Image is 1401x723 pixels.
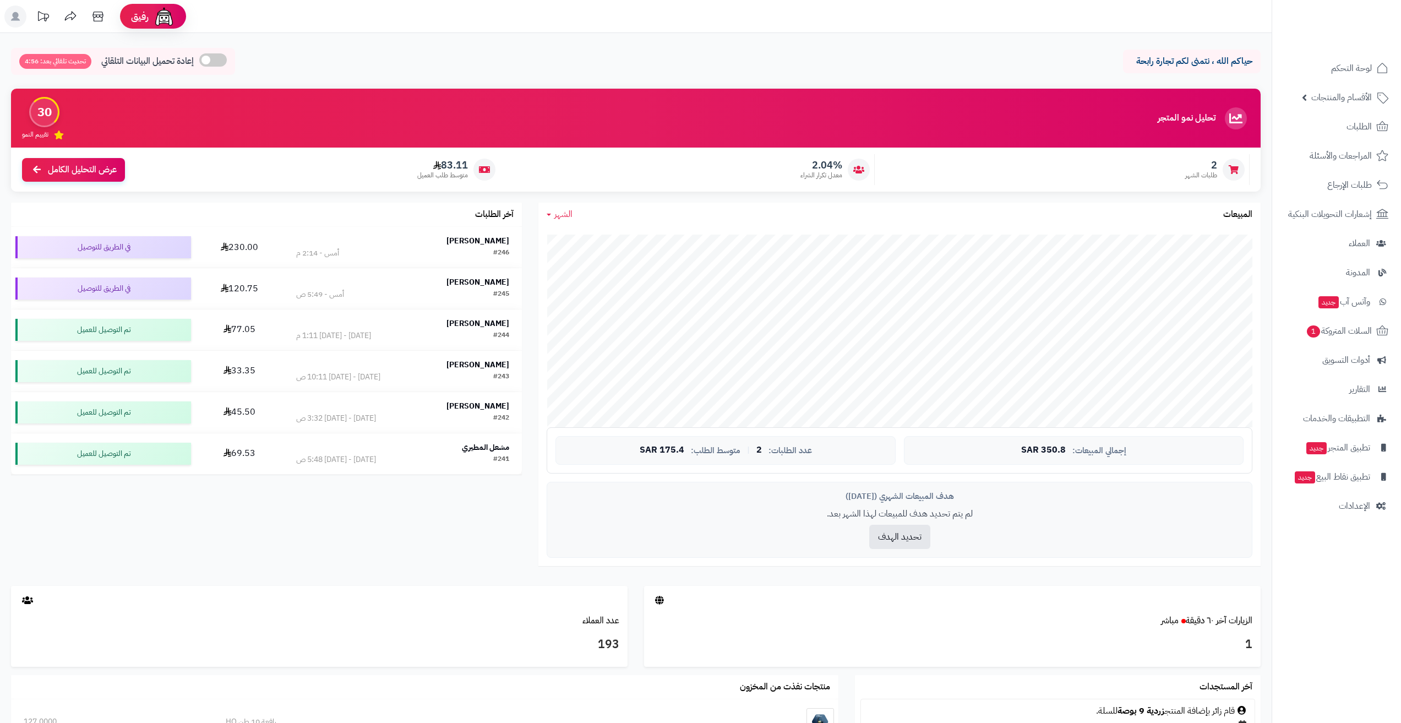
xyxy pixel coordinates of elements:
span: لوحة التحكم [1331,61,1372,76]
td: 120.75 [195,268,284,309]
span: العملاء [1349,236,1370,251]
span: تطبيق المتجر [1305,440,1370,455]
h3: منتجات نفذت من المخزون [740,682,830,692]
span: تحديث تلقائي بعد: 4:56 [19,54,91,69]
td: 33.35 [195,351,284,392]
h3: 1 [652,635,1252,654]
td: 77.05 [195,309,284,350]
div: [DATE] - [DATE] 10:11 ص [296,372,380,383]
span: التطبيقات والخدمات [1303,411,1370,426]
div: #242 [493,413,509,424]
div: قام زائر بإضافة المنتج للسلة. [866,705,1249,717]
div: [DATE] - [DATE] 3:32 ص [296,413,376,424]
span: جديد [1318,296,1339,308]
div: #244 [493,330,509,341]
p: لم يتم تحديد هدف للمبيعات لهذا الشهر بعد. [555,508,1244,520]
div: هدف المبيعات الشهري ([DATE]) [555,491,1244,502]
h3: تحليل نمو المتجر [1158,113,1215,123]
span: المدونة [1346,265,1370,280]
div: #246 [493,248,509,259]
a: إشعارات التحويلات البنكية [1279,201,1394,227]
span: تقييم النمو [22,130,48,139]
span: تطبيق نقاط البيع [1294,469,1370,485]
a: المدونة [1279,259,1394,286]
a: الزيارات آخر ٦٠ دقيقةمباشر [1161,614,1252,627]
div: تم التوصيل للعميل [15,401,191,423]
span: 350.8 SAR [1021,445,1066,455]
a: الإعدادات [1279,493,1394,519]
td: 69.53 [195,433,284,474]
strong: [PERSON_NAME] [446,276,509,288]
span: جديد [1306,442,1327,454]
div: [DATE] - [DATE] 5:48 ص [296,454,376,465]
a: الطلبات [1279,113,1394,140]
a: العملاء [1279,230,1394,257]
span: عرض التحليل الكامل [48,164,117,176]
a: لوحة التحكم [1279,55,1394,81]
div: أمس - 2:14 م [296,248,339,259]
span: 83.11 [417,159,468,171]
span: المراجعات والأسئلة [1310,148,1372,164]
a: طلبات الإرجاع [1279,172,1394,198]
span: 2.04% [800,159,842,171]
h3: 193 [19,635,619,654]
span: متوسط طلب العميل [417,171,468,180]
span: 2 [1185,159,1217,171]
a: عدد العملاء [582,614,619,627]
span: إشعارات التحويلات البنكية [1288,206,1372,222]
h3: آخر المستجدات [1200,682,1252,692]
span: متوسط الطلب: [691,446,740,455]
a: تطبيق المتجرجديد [1279,434,1394,461]
span: عدد الطلبات: [768,446,812,455]
strong: [PERSON_NAME] [446,400,509,412]
a: تحديثات المنصة [29,6,57,30]
a: تطبيق نقاط البيعجديد [1279,464,1394,490]
div: #241 [493,454,509,465]
div: في الطريق للتوصيل [15,278,191,300]
div: أمس - 5:49 ص [296,289,344,300]
strong: [PERSON_NAME] [446,359,509,371]
a: الشهر [547,208,573,221]
span: | [747,446,750,454]
div: تم التوصيل للعميل [15,360,191,382]
div: #245 [493,289,509,300]
img: ai-face.png [153,6,175,28]
td: 230.00 [195,227,284,268]
h3: المبيعات [1223,210,1252,220]
span: الطلبات [1347,119,1372,134]
div: تم التوصيل للعميل [15,319,191,341]
span: الأقسام والمنتجات [1311,90,1372,105]
strong: مشعل المطيري [462,442,509,453]
td: 45.50 [195,392,284,433]
span: الإعدادات [1339,498,1370,514]
div: #243 [493,372,509,383]
strong: [PERSON_NAME] [446,235,509,247]
a: وآتس آبجديد [1279,289,1394,315]
h3: آخر الطلبات [475,210,514,220]
span: طلبات الشهر [1185,171,1217,180]
p: حياكم الله ، نتمنى لكم تجارة رابحة [1131,55,1252,68]
button: تحديد الهدف [869,525,930,549]
img: logo-2.png [1326,30,1391,53]
span: السلات المتروكة [1306,323,1372,339]
div: في الطريق للتوصيل [15,236,191,258]
a: عرض التحليل الكامل [22,158,125,182]
a: التقارير [1279,376,1394,403]
a: زردية 9 بوصة [1117,704,1165,717]
div: تم التوصيل للعميل [15,443,191,465]
span: 2 [756,445,762,455]
span: التقارير [1349,382,1370,397]
a: أدوات التسويق [1279,347,1394,373]
span: أدوات التسويق [1322,352,1370,368]
a: المراجعات والأسئلة [1279,143,1394,169]
span: طلبات الإرجاع [1327,177,1372,193]
a: التطبيقات والخدمات [1279,405,1394,432]
span: جديد [1295,471,1315,483]
span: 1 [1307,325,1320,338]
span: إعادة تحميل البيانات التلقائي [101,55,194,68]
span: وآتس آب [1317,294,1370,309]
span: 175.4 SAR [640,445,684,455]
span: الشهر [554,208,573,221]
span: إجمالي المبيعات: [1072,446,1126,455]
small: مباشر [1161,614,1179,627]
